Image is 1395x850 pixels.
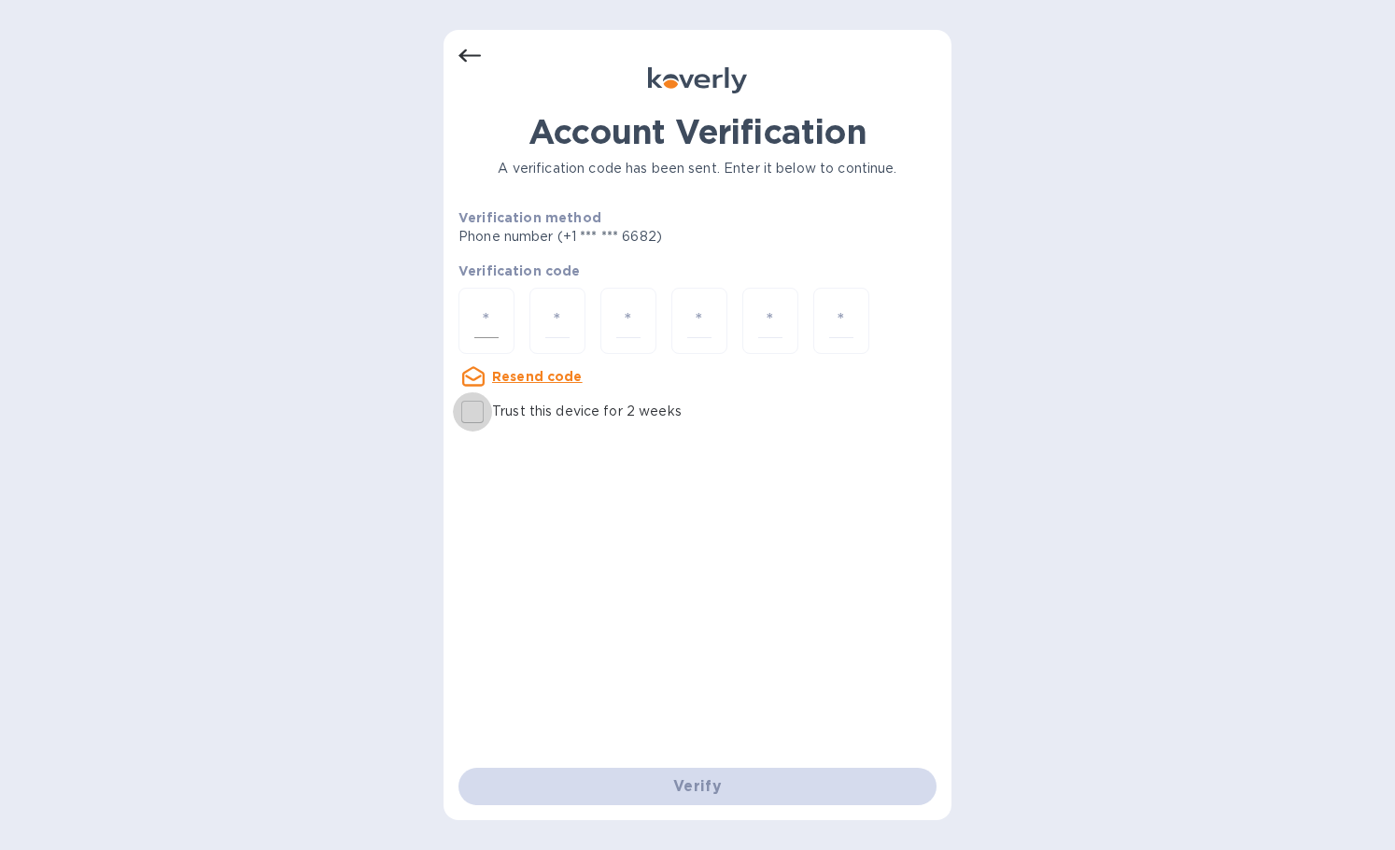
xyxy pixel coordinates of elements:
p: Trust this device for 2 weeks [492,402,682,421]
u: Resend code [492,369,583,384]
h1: Account Verification [458,112,937,151]
p: Verification code [458,262,937,280]
p: A verification code has been sent. Enter it below to continue. [458,159,937,178]
b: Verification method [458,210,601,225]
p: Phone number (+1 *** *** 6682) [458,227,805,247]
